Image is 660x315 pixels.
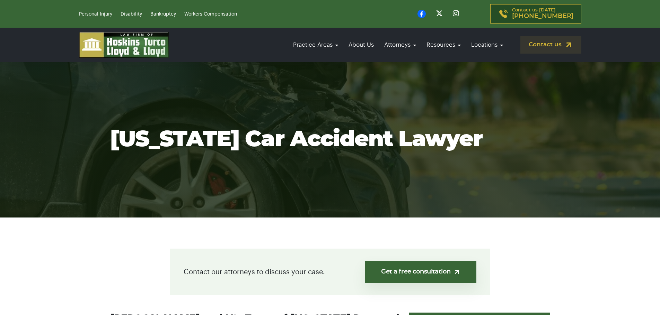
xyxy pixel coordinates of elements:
a: Workers Compensation [184,12,237,17]
a: Disability [121,12,142,17]
a: Practice Areas [290,35,342,55]
h1: [US_STATE] Car Accident Lawyer [110,128,550,152]
span: [PHONE_NUMBER] [512,13,573,20]
a: Locations [468,35,507,55]
a: About Us [345,35,377,55]
a: Contact us [520,36,581,54]
a: Get a free consultation [365,261,476,283]
img: logo [79,32,169,58]
div: Contact our attorneys to discuss your case. [170,249,490,295]
img: arrow-up-right-light.svg [453,268,460,276]
a: Contact us [DATE][PHONE_NUMBER] [490,4,581,24]
a: Attorneys [381,35,420,55]
a: Bankruptcy [150,12,176,17]
a: Resources [423,35,464,55]
p: Contact us [DATE] [512,8,573,20]
a: Personal Injury [79,12,112,17]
